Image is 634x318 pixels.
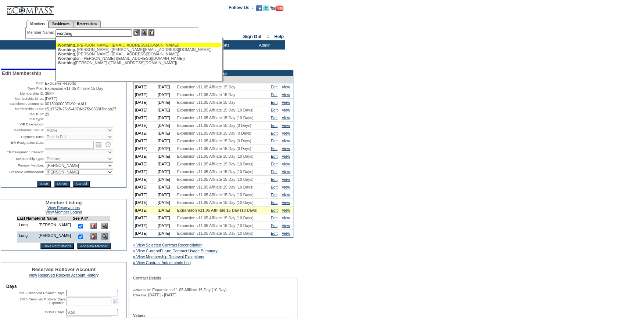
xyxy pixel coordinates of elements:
a: View [282,185,290,189]
td: [DATE] [133,222,156,230]
td: [DATE] [133,206,156,214]
td: [DATE] [156,145,176,153]
a: View Reserved Rollover Account History [29,273,99,277]
td: Long [17,231,37,242]
span: Expansion v11.05 Affiliate 15 Day (10 Days) [177,193,254,197]
span: c51f7678-25a5-497d-b7f2-0360f3bdab27 [45,107,116,111]
td: [DATE] [133,91,156,99]
td: [DATE] [156,99,176,106]
a: » View Current/Future Contract Usage Summary [133,249,218,253]
span: Worthing [58,61,75,65]
span: Expansion v11.05 Affiliate 15 Day (10 Days) [177,185,254,189]
span: Worthing [58,56,75,61]
span: Worthing [58,47,75,52]
a: Edit [271,92,277,97]
td: [DATE] [133,145,156,153]
label: 2015 Reserved Rollover Days: [19,291,65,295]
span: Expansion v11.05 Affiliate 15 Day [177,85,236,89]
a: Open the time view popup. [104,140,112,149]
a: Edit [271,85,277,89]
td: Last Name [17,216,37,221]
td: Membership Status: [2,127,44,133]
td: [DATE] [133,199,156,206]
td: VIP Description: [2,122,44,127]
td: [DATE] [133,99,156,106]
td: [DATE] [133,137,156,145]
input: Save Permissions [40,243,74,249]
td: [DATE] [133,129,156,137]
img: Follow us on Twitter [263,5,269,11]
a: Subscribe to our YouTube Channel [270,7,283,12]
td: [DATE] [133,122,156,129]
span: Expansion v11.05 Affiliate 15 Day (10 Days) [177,231,254,235]
td: [DATE] [156,114,176,122]
td: [DATE] [156,168,176,176]
div: Member Name: [27,29,55,36]
td: Long [17,221,37,232]
img: Become our fan on Facebook [256,5,262,11]
td: [DATE] [133,183,156,191]
img: Subscribe to our YouTube Channel [270,6,283,11]
span: :: [266,34,269,39]
span: Expansion v11.05 Affiliate 15 Day (10 Days) [177,162,254,166]
a: View [282,131,290,135]
img: View [141,29,147,36]
td: Follow Us :: [229,4,255,13]
a: View [282,193,290,197]
a: View [282,108,290,112]
input: Add New Member [77,243,111,249]
a: Edit [271,193,277,197]
td: Days [6,284,121,289]
td: [DATE] [156,214,176,222]
td: [DATE] [133,191,156,199]
span: [DATE] - [DATE] [148,293,176,297]
span: Expansion v11.05 Affiliate 15 Day (10 Days) [177,223,254,228]
span: Expansion v11.05 Affiliate 15 Day (0 Days) [177,139,251,143]
td: See All? [73,216,88,221]
td: Admin [243,40,285,50]
td: Base Plan: [2,86,44,91]
span: Exclusive Resorts [45,81,76,85]
td: First Name [37,216,73,221]
span: Expansion v11.05 Affiliate 15 Day (10 Day) [152,288,226,292]
img: b_edit.gif [133,29,140,36]
img: Reservations [148,29,154,36]
a: Members [26,20,49,28]
td: Primary Member: [2,162,44,168]
td: [PERSON_NAME] [37,221,73,232]
span: Expansion v11.05 Affiliate 15 Day (0 Days) [177,146,251,151]
span: Expansion v11.05 Affiliate 15 Day [177,100,236,105]
td: ER Resignation Reason: [2,149,44,155]
a: View [282,154,290,158]
a: View [282,139,290,143]
input: Save [37,181,51,187]
a: View [282,208,290,212]
td: [DATE] [156,176,176,183]
td: [DATE] [156,106,176,114]
a: View [282,123,290,128]
span: Worthing [58,52,75,56]
span: Expansion v11.05 Affiliate 15 Day [45,86,103,91]
span: [DATE] [45,96,57,101]
a: Edit [271,231,277,235]
div: , [PERSON_NAME] ([EMAIL_ADDRESS][DOMAIN_NAME]) [58,43,219,47]
td: [DATE] [156,222,176,230]
a: View [282,146,290,151]
td: [DATE] [156,199,176,206]
td: [DATE] [156,137,176,145]
legend: Contract Details [132,276,162,280]
a: View Reservations [47,205,80,210]
a: View [282,231,290,235]
td: Exclusive Ambassador: [2,169,44,175]
td: [DATE] [156,122,176,129]
a: Edit [271,216,277,220]
span: Worthing [58,43,75,47]
a: » View Membership Renewal Exceptions [133,255,204,259]
span: 3580 [45,91,54,96]
a: Sign Out [243,34,261,39]
span: Reserved Rollover Account [32,267,96,272]
a: View [282,216,290,220]
input: Delete [54,181,70,187]
span: Expansion v11.05 Affiliate 15 Day (10 Days) [177,208,258,212]
label: COVID Days: [45,310,65,314]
